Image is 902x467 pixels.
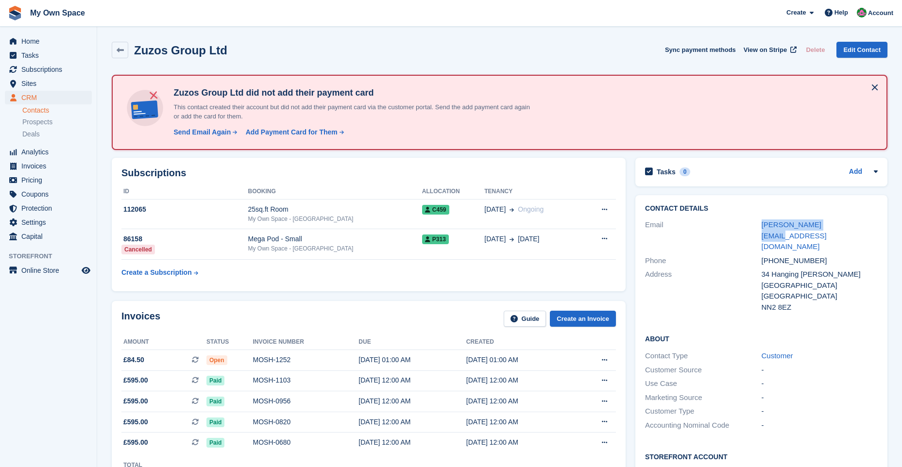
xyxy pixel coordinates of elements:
h4: Zuzos Group Ltd did not add their payment card [170,87,534,99]
span: Help [834,8,848,17]
span: Invoices [21,159,80,173]
span: P313 [422,234,449,244]
h2: Invoices [121,311,160,327]
th: Allocation [422,184,484,200]
div: 86158 [121,234,248,244]
a: Create a Subscription [121,264,198,282]
span: Protection [21,201,80,215]
span: Create [786,8,806,17]
div: [PHONE_NUMBER] [762,255,878,267]
a: Create an Invoice [550,311,616,327]
span: Tasks [21,49,80,62]
span: [DATE] [518,234,539,244]
img: no-card-linked-e7822e413c904bf8b177c4d89f31251c4716f9871600ec3ca5bfc59e148c83f4.svg [124,87,166,129]
div: Marketing Source [645,392,761,403]
span: Deals [22,130,40,139]
a: Edit Contact [836,42,887,58]
div: [DATE] 12:00 AM [358,375,466,385]
span: £595.00 [123,437,148,448]
button: Delete [802,42,829,58]
div: Send Email Again [173,127,231,137]
div: [DATE] 01:00 AM [358,355,466,365]
a: menu [5,173,92,187]
div: MOSH-0820 [253,417,359,427]
span: £595.00 [123,396,148,406]
a: Contacts [22,106,92,115]
div: 34 Hanging [PERSON_NAME] [762,269,878,280]
span: Storefront [9,251,97,261]
div: - [762,365,878,376]
a: menu [5,201,92,215]
div: Use Case [645,378,761,389]
div: Contact Type [645,350,761,362]
span: Capital [21,230,80,243]
span: CRM [21,91,80,104]
a: menu [5,34,92,48]
span: Prospects [22,117,52,127]
a: Prospects [22,117,92,127]
div: MOSH-0956 [253,396,359,406]
span: Sites [21,77,80,90]
div: Create a Subscription [121,267,192,278]
div: Customer Type [645,406,761,417]
p: This contact created their account but did not add their payment card via the customer portal. Se... [170,102,534,121]
a: My Own Space [26,5,89,21]
a: menu [5,230,92,243]
a: Add [849,167,862,178]
a: [PERSON_NAME][EMAIL_ADDRESS][DOMAIN_NAME] [762,220,827,250]
th: Created [466,334,574,350]
div: Add Payment Card for Them [246,127,338,137]
span: C459 [422,205,449,215]
a: Deals [22,129,92,139]
span: Paid [206,438,224,448]
h2: About [645,334,878,343]
div: - [762,406,878,417]
span: £595.00 [123,375,148,385]
span: Paid [206,417,224,427]
div: [DATE] 12:00 AM [358,417,466,427]
a: menu [5,216,92,229]
div: [GEOGRAPHIC_DATA] [762,291,878,302]
a: View on Stripe [740,42,799,58]
div: NN2 8EZ [762,302,878,313]
img: Lucy Parry [857,8,867,17]
div: - [762,420,878,431]
div: [DATE] 12:00 AM [358,396,466,406]
a: menu [5,63,92,76]
div: Address [645,269,761,313]
a: Preview store [80,265,92,276]
div: Customer Source [645,365,761,376]
span: Account [868,8,893,18]
span: Subscriptions [21,63,80,76]
div: My Own Space - [GEOGRAPHIC_DATA] [248,215,422,223]
div: 25sq.ft Room [248,204,422,215]
span: [DATE] [484,204,506,215]
div: Accounting Nominal Code [645,420,761,431]
span: Online Store [21,264,80,277]
span: £595.00 [123,417,148,427]
a: Customer [762,351,793,360]
span: Home [21,34,80,48]
span: Pricing [21,173,80,187]
span: Open [206,355,227,365]
button: Sync payment methods [665,42,736,58]
img: stora-icon-8386f47178a22dfd0bd8f6a31ec36ba5ce8667c1dd55bd0f319d3a0aa187defe.svg [8,6,22,20]
div: Cancelled [121,245,155,254]
a: menu [5,91,92,104]
div: - [762,392,878,403]
a: Guide [504,311,546,327]
span: Ongoing [518,205,544,213]
div: MOSH-0680 [253,437,359,448]
th: ID [121,184,248,200]
h2: Contact Details [645,205,878,213]
th: Amount [121,334,206,350]
a: menu [5,49,92,62]
th: Booking [248,184,422,200]
th: Due [358,334,466,350]
h2: Subscriptions [121,167,616,179]
span: Analytics [21,145,80,159]
div: [GEOGRAPHIC_DATA] [762,280,878,291]
span: Paid [206,376,224,385]
div: MOSH-1103 [253,375,359,385]
a: menu [5,77,92,90]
